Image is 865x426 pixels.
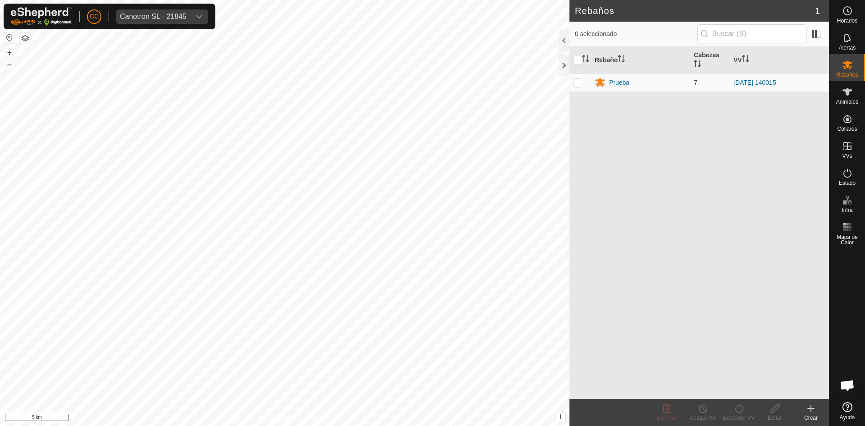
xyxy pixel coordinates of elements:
div: Crear [793,414,829,422]
span: VVs [842,153,852,159]
span: Estado [839,180,856,186]
span: i [560,413,561,421]
h2: Rebaños [575,5,815,16]
span: Infra [842,207,852,213]
span: 0 seleccionado [575,29,697,39]
span: Collares [837,126,857,132]
span: Alertas [839,45,856,50]
button: Restablecer Mapa [4,32,15,43]
span: 1 [815,4,820,18]
a: [DATE] 140015 [733,79,776,86]
span: Horarios [837,18,857,23]
span: Mapa de Calor [832,234,863,245]
div: Editar [757,414,793,422]
div: Chat abierto [834,372,861,399]
a: Ayuda [829,399,865,424]
span: Ayuda [840,415,855,420]
span: Rebaños [836,72,858,78]
div: Apagar VV [685,414,721,422]
a: Política de Privacidad [238,414,290,422]
th: VV [730,47,829,74]
button: + [4,47,15,58]
span: CC [90,12,99,21]
p-sorticon: Activar para ordenar [618,56,625,64]
input: Buscar (S) [697,24,806,43]
span: Animales [836,99,858,105]
img: Logo Gallagher [11,7,72,26]
th: Rebaño [591,47,690,74]
span: Eliminar [657,415,676,421]
th: Cabezas [690,47,730,74]
button: – [4,59,15,70]
button: i [555,412,565,422]
a: Contáctenos [301,414,331,422]
p-sorticon: Activar para ordenar [742,56,749,64]
div: Prueba [609,78,629,87]
div: dropdown trigger [190,9,208,24]
div: Canotron SL - 21845 [120,13,187,20]
p-sorticon: Activar para ordenar [582,56,589,64]
p-sorticon: Activar para ordenar [694,61,701,69]
span: Canotron SL - 21845 [116,9,190,24]
div: Encender VV [721,414,757,422]
button: Capas del Mapa [20,33,31,44]
span: 7 [694,79,697,86]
